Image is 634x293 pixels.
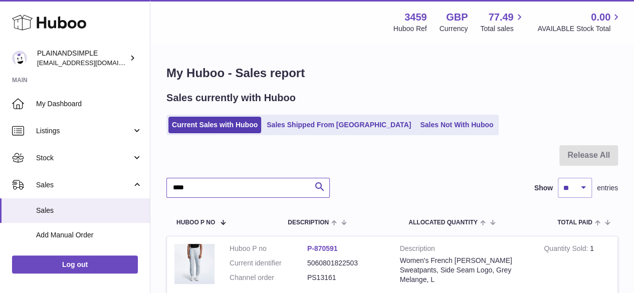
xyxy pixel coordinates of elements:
div: Huboo Ref [393,24,427,34]
strong: Quantity Sold [544,244,590,255]
span: ALLOCATED Quantity [408,219,478,226]
span: 0.00 [591,11,610,24]
dt: Current identifier [230,258,307,268]
img: 34591707912416.jpeg [174,244,215,284]
strong: 3459 [404,11,427,24]
div: Currency [440,24,468,34]
span: Listings [36,126,132,136]
strong: GBP [446,11,468,24]
div: PLAINANDSIMPLE [37,49,127,68]
a: 77.49 Total sales [480,11,525,34]
span: Stock [36,153,132,163]
span: Description [288,219,329,226]
dt: Channel order [230,273,307,282]
a: Sales Not With Huboo [416,117,497,133]
a: 0.00 AVAILABLE Stock Total [537,11,622,34]
label: Show [534,183,553,193]
span: Sales [36,180,132,190]
a: Log out [12,255,138,273]
div: Women's French [PERSON_NAME] Sweatpants, Side Seam Logo, Grey Melange, L [400,256,529,284]
span: entries [597,183,618,193]
span: AVAILABLE Stock Total [537,24,622,34]
span: My Dashboard [36,99,142,109]
span: Add Manual Order [36,230,142,240]
span: Sales [36,206,142,215]
h2: Sales currently with Huboo [166,91,296,105]
span: 77.49 [488,11,513,24]
span: Huboo P no [176,219,215,226]
img: internalAdmin-3459@internal.huboo.com [12,51,27,66]
dd: 5060801822503 [307,258,385,268]
dd: PS13161 [307,273,385,282]
strong: Description [400,244,529,256]
h1: My Huboo - Sales report [166,65,618,81]
span: [EMAIL_ADDRESS][DOMAIN_NAME] [37,59,147,67]
a: P-870591 [307,244,338,252]
span: Total paid [557,219,592,226]
a: Current Sales with Huboo [168,117,261,133]
a: Sales Shipped From [GEOGRAPHIC_DATA] [263,117,414,133]
span: Total sales [480,24,525,34]
dt: Huboo P no [230,244,307,253]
